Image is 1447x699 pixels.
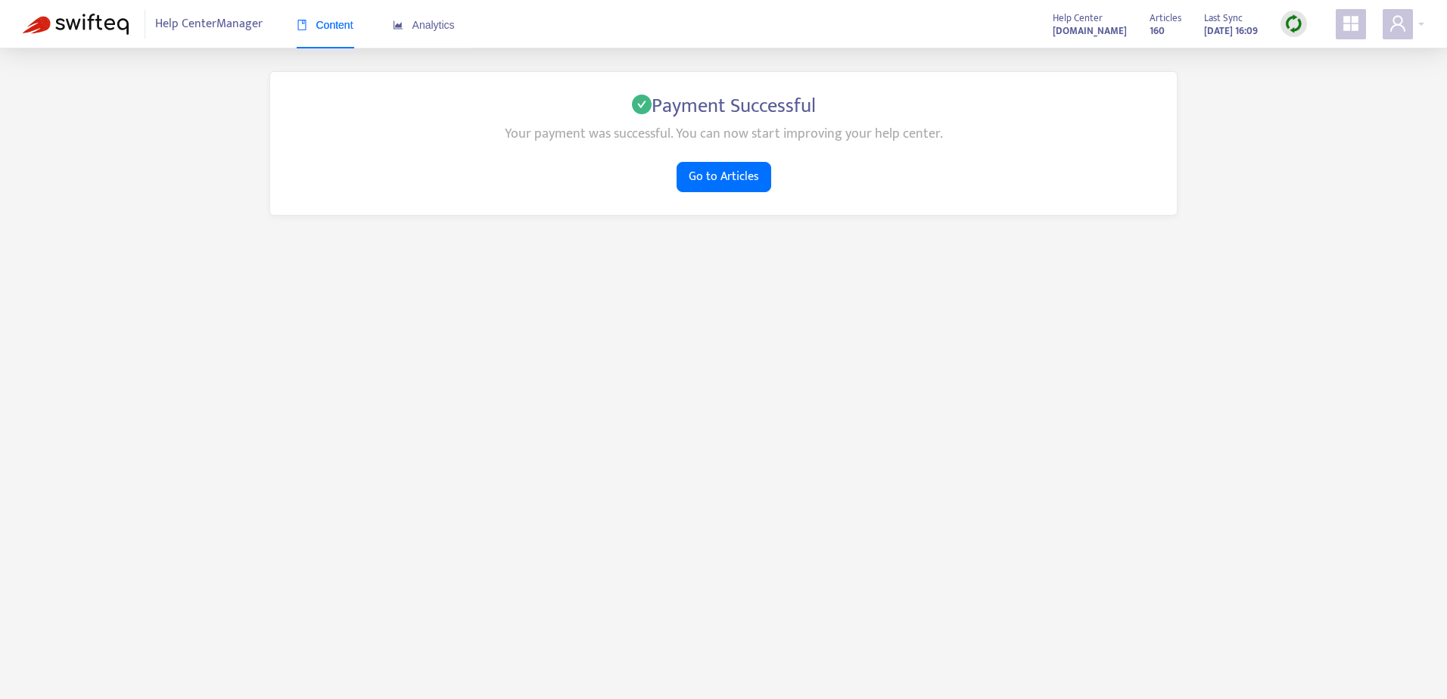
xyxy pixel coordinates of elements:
[632,95,652,114] span: check-circle
[393,19,455,31] span: Analytics
[1342,14,1360,33] span: appstore
[1150,10,1181,26] span: Articles
[1204,23,1258,39] strong: [DATE] 16:09
[1204,10,1243,26] span: Last Sync
[293,95,1154,119] h3: Payment Successful
[1053,23,1127,39] strong: [DOMAIN_NAME]
[297,20,307,30] span: book
[23,14,129,35] img: Swifteq
[293,124,1154,144] div: Your payment was successful. You can now start improving your help center.
[689,167,759,186] span: Go to Articles
[677,162,771,192] button: Go to Articles
[1053,22,1127,39] a: [DOMAIN_NAME]
[155,10,263,39] span: Help Center Manager
[393,20,403,30] span: area-chart
[1284,14,1303,33] img: sync.dc5367851b00ba804db3.png
[297,19,353,31] span: Content
[1150,23,1165,39] strong: 160
[1389,14,1407,33] span: user
[1053,10,1103,26] span: Help Center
